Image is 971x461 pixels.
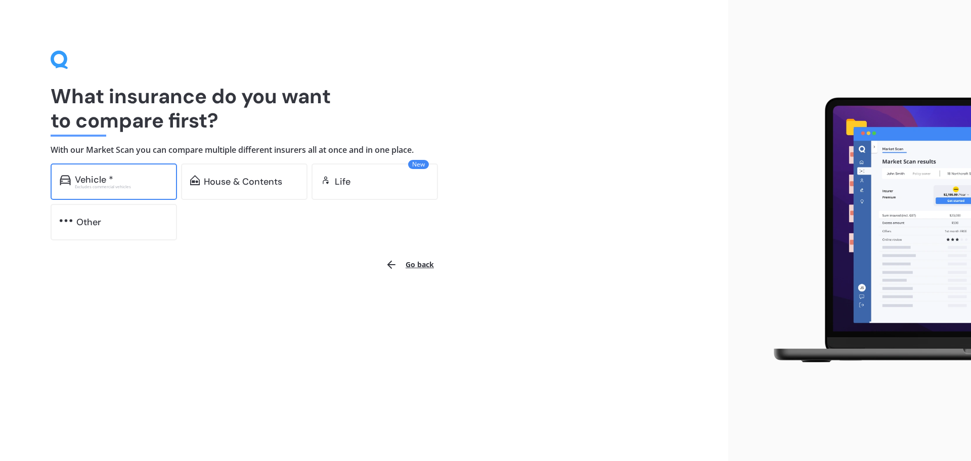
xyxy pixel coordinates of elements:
[51,145,678,155] h4: With our Market Scan you can compare multiple different insurers all at once and in one place.
[335,177,350,187] div: Life
[76,217,101,227] div: Other
[379,253,440,277] button: Go back
[190,175,200,185] img: home-and-contents.b802091223b8502ef2dd.svg
[60,216,72,226] img: other.81dba5aafe580aa69f38.svg
[321,175,331,185] img: life.f720d6a2d7cdcd3ad642.svg
[51,84,678,133] h1: What insurance do you want to compare first?
[75,175,113,185] div: Vehicle *
[60,175,71,185] img: car.f15378c7a67c060ca3f3.svg
[75,185,168,189] div: Excludes commercial vehicles
[204,177,282,187] div: House & Contents
[759,92,971,370] img: laptop.webp
[408,160,429,169] span: New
